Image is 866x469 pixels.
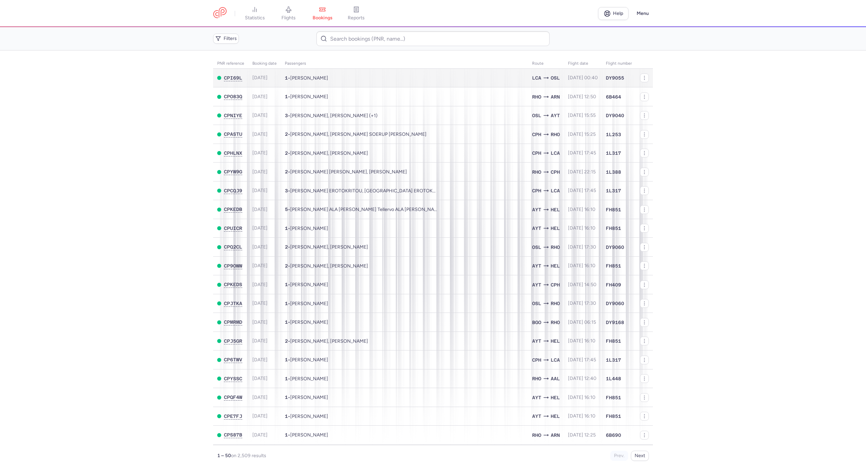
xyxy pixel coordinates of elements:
[290,150,368,156] span: Viacheslav VOLKOTRUB, Iryna VOLKOTRUB
[568,319,596,325] span: [DATE] 06:15
[252,263,268,269] span: [DATE]
[532,412,541,420] span: Antalya, Antalya, Turkey
[606,225,621,232] span: FH851
[551,187,560,194] span: Larnaca, Larnaca, Cyprus
[224,188,242,193] span: CPCQJ9
[224,169,242,174] span: CPYW9G
[290,94,328,100] span: Vivian NABLSSI
[564,59,602,69] th: flight date
[252,319,268,325] span: [DATE]
[238,6,272,21] a: statistics
[551,93,560,101] span: Arlanda, Stockholm Arlanda, Sweden
[290,413,328,419] span: Meri Tuulia TANNER
[285,150,368,156] span: •
[285,432,288,438] span: 1
[252,244,268,250] span: [DATE]
[568,225,595,231] span: [DATE] 16:10
[606,375,621,382] span: 1L448
[285,338,288,344] span: 2
[285,263,288,269] span: 2
[285,413,288,419] span: 1
[568,75,598,81] span: [DATE] 00:40
[285,226,288,231] span: 1
[290,357,328,363] span: Jarrod LEE
[551,225,560,232] span: Helsinki-vantaa, Helsinki, Finland
[532,356,541,364] span: Kastrup, Copenhagen, Denmark
[252,432,268,438] span: [DATE]
[224,357,242,363] button: CP6TWV
[224,338,242,344] span: CPJ5GR
[285,338,368,344] span: •
[290,244,368,250] span: Tony ERIKSEN, Linn HANSEN
[290,432,328,438] span: Ajda Assya ASSENOVA
[606,74,624,81] span: DY9055
[606,319,624,326] span: DY9168
[285,244,368,250] span: •
[532,74,541,82] span: Larnaca, Larnaca, Cyprus
[285,113,288,118] span: 3
[281,59,528,69] th: Passengers
[285,376,288,381] span: 1
[532,206,541,213] span: AYT
[252,188,268,193] span: [DATE]
[305,6,339,21] a: bookings
[551,243,560,251] span: Diagoras, Ródos, Greece
[285,94,288,99] span: 1
[224,244,242,250] span: CPQ2CL
[551,206,560,213] span: HEL
[252,300,268,306] span: [DATE]
[551,168,560,176] span: Kastrup, Copenhagen, Denmark
[290,207,453,212] span: Pauli Juhani ALA KETURI, Kirsti Tellervo ALA KETURI, Jonna Carita SAVONNIEMI, Pasi Petteri SAVONN...
[290,395,328,400] span: Mervi HAMALAINEN
[568,300,596,306] span: [DATE] 17:30
[532,131,541,138] span: CPH
[532,243,541,251] span: Gardermoen, Oslo, Norway
[285,94,328,100] span: •
[285,282,328,287] span: •
[551,131,560,138] span: Diagoras, Ródos, Greece
[252,169,268,175] span: [DATE]
[532,319,541,326] span: Bergen Airport; Flesland, Bergen, Norway
[224,113,242,119] button: CPNIYE
[285,301,288,306] span: 1
[606,93,621,100] span: 6B464
[281,15,296,21] span: flights
[224,301,242,306] button: CPJTKA
[224,263,242,269] span: CP9OWW
[532,93,541,101] span: Diagoras, Ródos, Greece
[285,301,328,306] span: •
[606,300,624,307] span: DY9060
[551,319,560,326] span: Diagoras, Ródos, Greece
[213,7,227,20] a: CitizenPlane red outlined logo
[252,75,268,81] span: [DATE]
[568,112,596,118] span: [DATE] 15:55
[606,281,621,288] span: FH409
[606,357,621,363] span: 1L317
[606,187,621,194] span: 1L317
[224,282,242,287] button: CPKEDS
[285,226,328,231] span: •
[285,395,288,400] span: 1
[248,59,281,69] th: Booking date
[610,451,628,461] button: Prev.
[606,169,621,175] span: 1L388
[224,150,242,156] span: CPHLNX
[568,169,596,175] span: [DATE] 22:15
[606,131,621,138] span: 1L253
[224,36,237,41] span: Filters
[285,131,288,137] span: 2
[551,412,560,420] span: Helsinki-vantaa, Helsinki, Finland
[568,282,596,287] span: [DATE] 14:50
[224,188,242,194] button: CPCQJ9
[606,112,624,119] span: DY9040
[285,282,288,287] span: 1
[568,413,595,419] span: [DATE] 16:10
[285,169,288,174] span: 2
[272,6,305,21] a: flights
[224,226,242,231] button: CPUICR
[285,357,328,363] span: •
[551,149,560,157] span: Larnaca, Larnaca, Cyprus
